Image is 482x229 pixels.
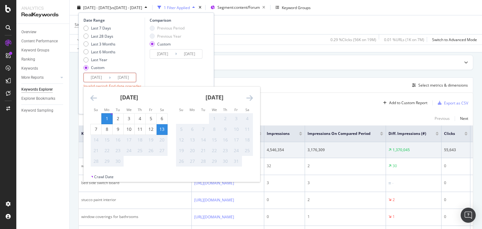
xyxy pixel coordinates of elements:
div: Date Range [83,18,143,23]
td: Not available. Saturday, September 27, 2025 [157,145,168,156]
td: Not available. Wednesday, October 8, 2025 [209,124,220,135]
div: 29 [209,158,220,164]
div: 2 [113,115,123,122]
td: Not available. Friday, October 31, 2025 [231,156,242,167]
td: Not available. Tuesday, October 14, 2025 [198,135,209,145]
div: 5 [146,115,156,122]
div: 5 [176,126,187,132]
div: 26 [146,147,156,154]
div: 15 [102,137,112,143]
div: Custom [157,41,171,46]
div: 14 [91,137,101,143]
a: Keyword Sampling [21,107,65,114]
div: 30 [393,163,397,169]
div: Explorer Bookmarks [21,95,55,102]
div: 9 [220,126,231,132]
div: 2 [220,115,231,122]
div: 20 [157,137,167,143]
div: 19 [146,137,156,143]
div: Calendar [83,87,260,174]
div: 2 [308,163,383,169]
div: 22 [102,147,112,154]
div: 0 [444,214,468,220]
td: Not available. Sunday, October 5, 2025 [176,124,187,135]
div: 27 [187,158,198,164]
td: Choose Friday, September 12, 2025 as your check-out date. It’s available. [146,124,157,135]
a: [URL][DOMAIN_NAME] [194,197,234,203]
td: Not available. Monday, September 29, 2025 [102,156,113,167]
div: 22 [209,147,220,154]
td: Not available. Wednesday, September 17, 2025 [124,135,135,145]
button: 1 Filter Applied [155,3,197,13]
td: Choose Wednesday, September 10, 2025 as your check-out date. It’s available. [124,124,135,135]
td: Not available. Tuesday, October 7, 2025 [198,124,209,135]
small: Tu [201,107,205,112]
div: 10 [231,126,242,132]
div: Export as CSV [444,100,468,106]
span: Segment: content/Forum [217,5,260,10]
div: Content Performance [21,38,58,45]
div: RealKeywords [21,11,64,19]
div: Previous Period [157,25,185,31]
div: 2 [308,197,383,203]
div: Keyword Sampling [21,107,53,114]
a: Ranking [21,56,65,63]
div: 24 [124,147,134,154]
td: Not available. Tuesday, September 16, 2025 [113,135,124,145]
div: 55,643 [444,147,468,153]
div: Last 3 Months [83,41,115,46]
div: 12 [176,137,187,143]
div: 6 [187,126,198,132]
div: 15 [209,137,220,143]
td: Not available. Saturday, October 25, 2025 [242,145,253,156]
td: Not available. Saturday, October 4, 2025 [242,113,253,124]
img: Equal [388,182,391,184]
div: Last 28 Days [83,33,115,39]
a: Keywords [21,65,65,72]
div: Analytics [21,5,64,11]
div: times [197,4,203,11]
td: Choose Wednesday, September 3, 2025 as your check-out date. It’s available. [124,113,135,124]
input: End Date [111,73,136,82]
td: Not available. Saturday, October 18, 2025 [242,135,253,145]
td: Not available. Monday, September 15, 2025 [102,135,113,145]
td: Not available. Tuesday, September 23, 2025 [113,145,124,156]
td: Not available. Monday, October 6, 2025 [187,124,198,135]
div: Previous Year [157,33,181,39]
a: More Reports [21,74,59,81]
span: Sitemaps [75,22,91,27]
div: 0.29 % Clicks ( 56K on 19M ) [330,37,376,42]
div: Keyword Groups [21,47,49,54]
div: 12 [146,126,156,132]
td: Choose Monday, September 8, 2025 as your check-out date. It’s available. [102,124,113,135]
div: 8 [209,126,220,132]
td: Not available. Sunday, September 28, 2025 [91,156,102,167]
td: Selected as start date. Saturday, September 13, 2025 [157,124,168,135]
div: Last 7 Days [83,25,115,31]
div: 17 [124,137,134,143]
div: 11 [242,126,253,132]
td: Not available. Thursday, September 18, 2025 [135,135,146,145]
div: More Reports [21,74,44,81]
td: Not available. Sunday, September 14, 2025 [91,135,102,145]
td: Not available. Sunday, October 19, 2025 [176,145,187,156]
div: 18 [135,137,145,143]
div: Next [460,116,468,121]
td: Not available. Friday, September 19, 2025 [146,135,157,145]
button: Switch to Advanced Mode [430,35,477,45]
td: Not available. Saturday, October 11, 2025 [242,124,253,135]
td: Not available. Monday, October 27, 2025 [187,156,198,167]
a: Explorer Bookmarks [21,95,65,102]
div: 4 [135,115,145,122]
td: Not available. Thursday, October 2, 2025 [220,113,231,124]
td: Choose Tuesday, September 2, 2025 as your check-out date. It’s available. [113,113,124,124]
div: 26 [176,158,187,164]
div: Keyword Groups [282,5,311,10]
small: Fr [234,107,238,112]
strong: [DATE] [206,93,223,101]
div: 27 [157,147,167,154]
small: Su [179,107,183,112]
div: 1,370,045 [393,147,410,153]
td: Not available. Tuesday, October 21, 2025 [198,145,209,156]
a: [URL][DOMAIN_NAME] [194,180,234,186]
